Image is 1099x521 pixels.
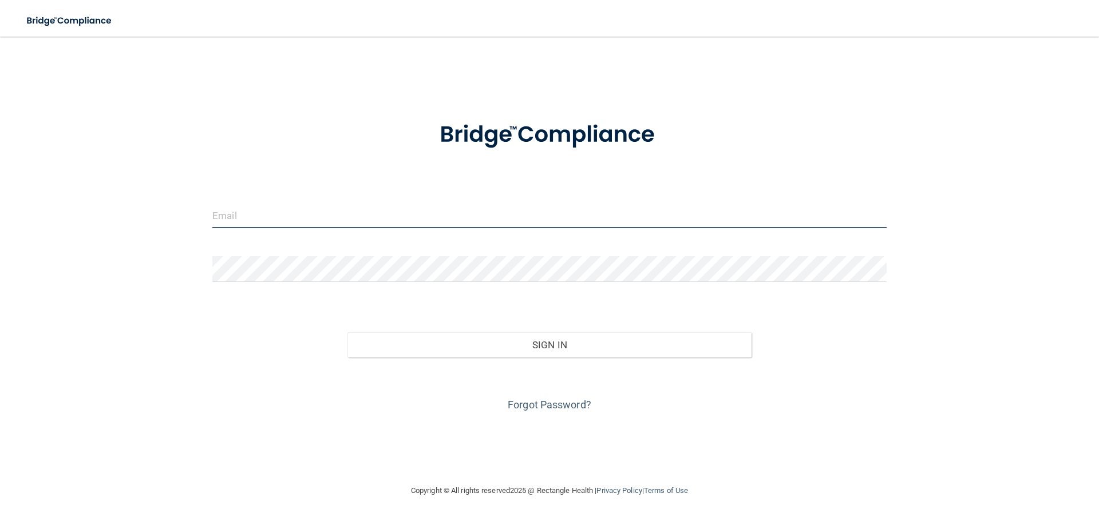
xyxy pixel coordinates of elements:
[341,472,758,509] div: Copyright © All rights reserved 2025 @ Rectangle Health | |
[644,486,688,495] a: Terms of Use
[416,105,683,165] img: bridge_compliance_login_screen.278c3ca4.svg
[508,399,591,411] a: Forgot Password?
[212,202,887,228] input: Email
[17,9,122,33] img: bridge_compliance_login_screen.278c3ca4.svg
[347,332,752,357] button: Sign In
[596,486,642,495] a: Privacy Policy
